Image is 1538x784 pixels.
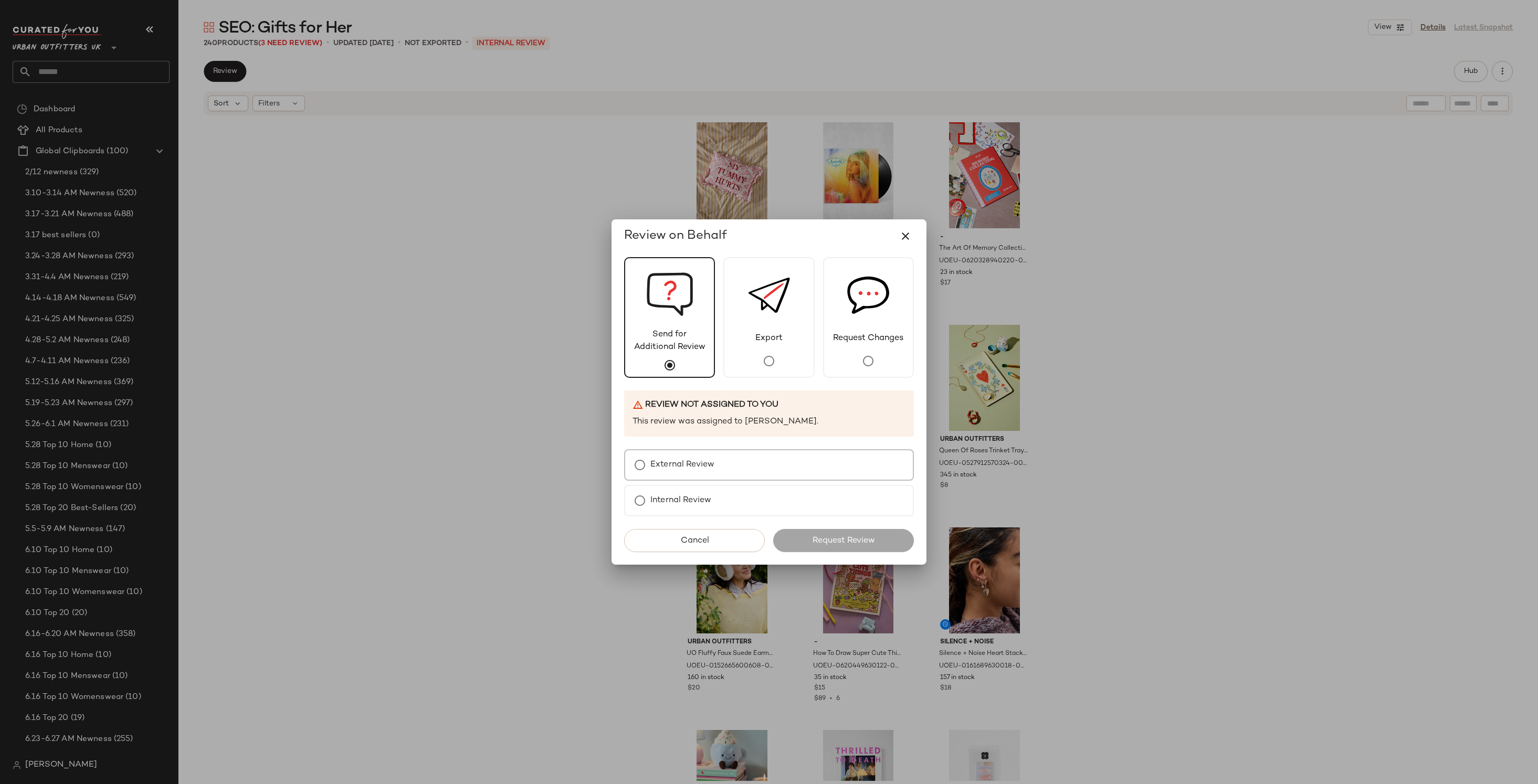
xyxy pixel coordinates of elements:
[633,416,818,428] span: This review was assigned to [PERSON_NAME].
[646,258,693,329] img: svg%3e
[650,454,714,475] label: External Review
[826,332,911,345] span: Request Changes
[748,258,790,332] img: svg%3e
[624,529,765,552] button: Cancel
[625,329,714,354] span: Send for Additional Review
[847,258,889,332] img: svg%3e
[624,228,727,245] span: Review on Behalf
[680,536,709,546] span: Cancel
[650,490,711,511] label: Internal Review
[645,399,778,411] span: Review not assigned to you
[748,332,790,345] span: Export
